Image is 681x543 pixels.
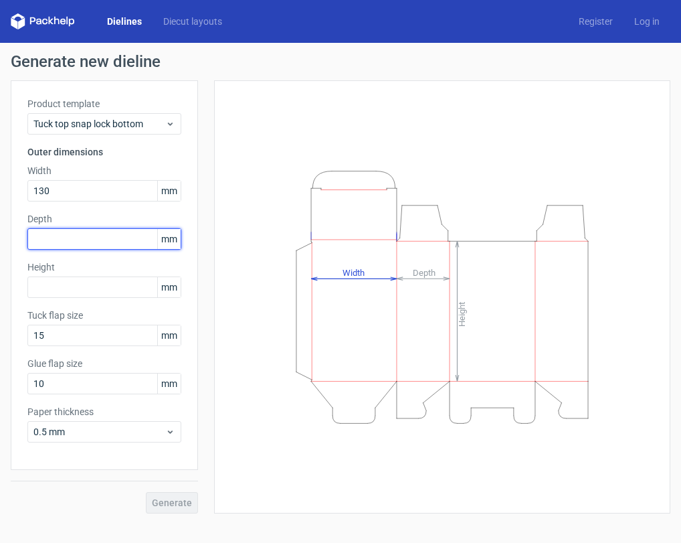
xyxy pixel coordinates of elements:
tspan: Width [343,267,365,277]
tspan: Height [457,301,467,326]
a: Diecut layouts [153,15,233,28]
span: mm [157,325,181,345]
span: 0.5 mm [33,425,165,439]
label: Depth [27,212,181,226]
label: Glue flap size [27,357,181,370]
label: Height [27,260,181,274]
label: Tuck flap size [27,309,181,322]
span: Tuck top snap lock bottom [33,117,165,131]
label: Product template [27,97,181,110]
label: Width [27,164,181,177]
label: Paper thickness [27,405,181,418]
a: Dielines [96,15,153,28]
tspan: Depth [413,267,435,277]
span: mm [157,277,181,297]
h3: Outer dimensions [27,145,181,159]
a: Log in [623,15,670,28]
span: mm [157,181,181,201]
a: Register [568,15,623,28]
span: mm [157,374,181,394]
h1: Generate new dieline [11,54,670,70]
span: mm [157,229,181,249]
